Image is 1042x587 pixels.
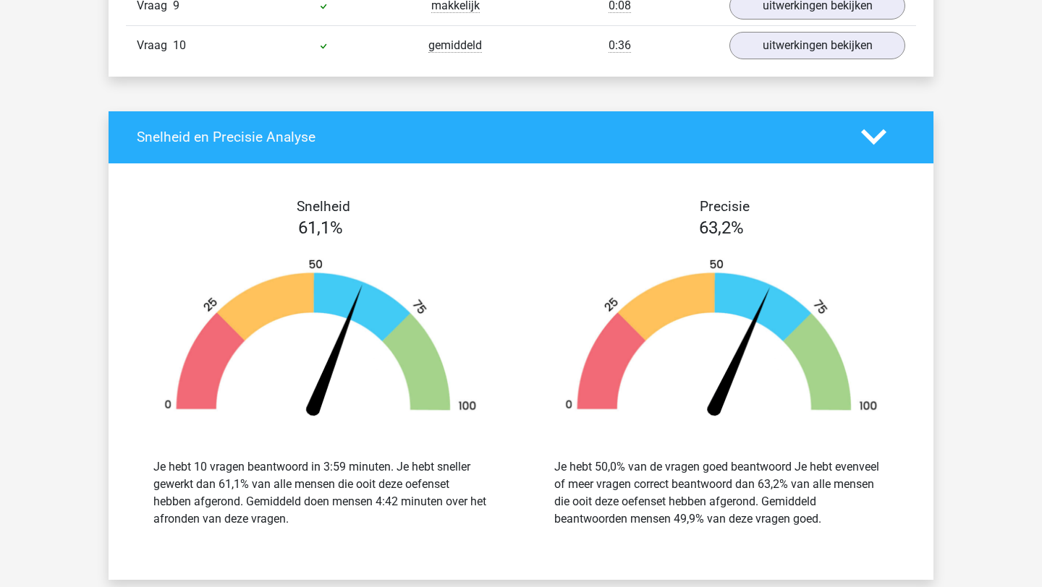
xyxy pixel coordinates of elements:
[699,218,744,238] span: 63,2%
[173,38,186,52] span: 10
[543,258,900,424] img: 63.466f2cb61bfa.png
[137,129,839,145] h4: Snelheid en Precisie Analyse
[729,32,905,59] a: uitwerkingen bekijken
[538,198,911,215] h4: Precisie
[142,258,499,424] img: 61.e711b23c1d1a.png
[137,37,173,54] span: Vraag
[554,458,889,528] div: Je hebt 50,0% van de vragen goed beantwoord Je hebt evenveel of meer vragen correct beantwoord da...
[609,38,631,53] span: 0:36
[137,198,510,215] h4: Snelheid
[298,218,343,238] span: 61,1%
[428,38,482,53] span: gemiddeld
[153,458,488,528] div: Je hebt 10 vragen beantwoord in 3:59 minuten. Je hebt sneller gewerkt dan 61,1% van alle mensen d...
